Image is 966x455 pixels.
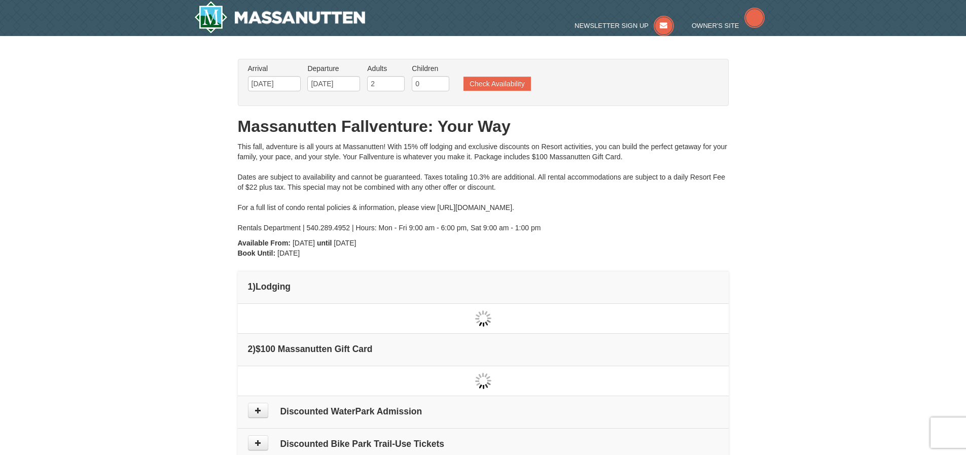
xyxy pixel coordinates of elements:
button: Check Availability [463,77,531,91]
a: Massanutten Resort [194,1,366,33]
span: Owner's Site [692,22,739,29]
label: Departure [307,63,360,74]
img: wait gif [475,310,491,327]
img: Massanutten Resort Logo [194,1,366,33]
span: [DATE] [277,249,300,257]
label: Arrival [248,63,301,74]
span: ) [253,282,256,292]
h4: Discounted Bike Park Trail-Use Tickets [248,439,719,449]
div: This fall, adventure is all yours at Massanutten! With 15% off lodging and exclusive discounts on... [238,142,729,233]
a: Owner's Site [692,22,765,29]
strong: until [317,239,332,247]
a: Newsletter Sign Up [575,22,674,29]
h4: 1 Lodging [248,282,719,292]
span: Newsletter Sign Up [575,22,649,29]
h1: Massanutten Fallventure: Your Way [238,116,729,136]
h4: Discounted WaterPark Admission [248,406,719,416]
strong: Book Until: [238,249,276,257]
h4: 2 $100 Massanutten Gift Card [248,344,719,354]
img: wait gif [475,373,491,389]
span: [DATE] [334,239,356,247]
label: Children [412,63,449,74]
label: Adults [367,63,405,74]
span: [DATE] [293,239,315,247]
span: ) [253,344,256,354]
strong: Available From: [238,239,291,247]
